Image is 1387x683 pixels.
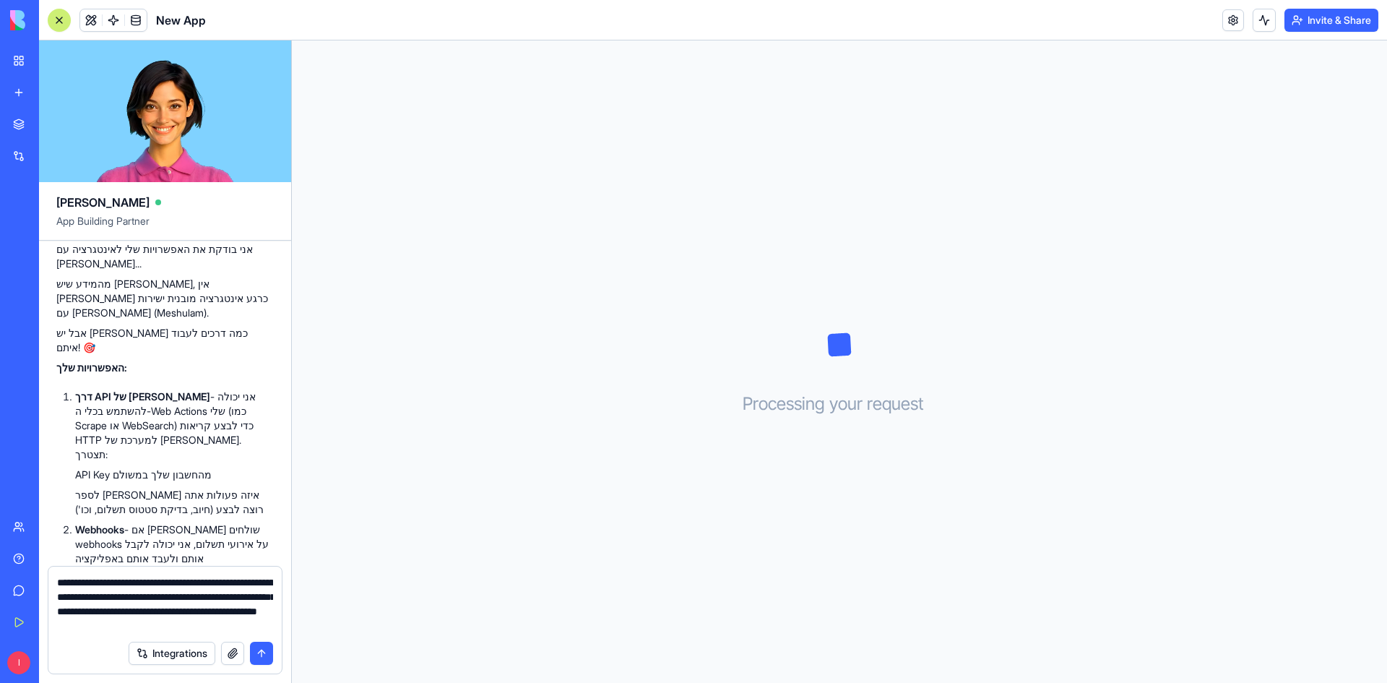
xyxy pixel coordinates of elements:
p: אני בודקת את האפשרויות שלי לאינטגרציה עם [PERSON_NAME]... [56,242,274,271]
p: מהמידע שיש [PERSON_NAME], אין [PERSON_NAME] כרגע אינטגרציה מובנית ישירות עם [PERSON_NAME] (Meshul... [56,277,274,320]
p: אבל יש [PERSON_NAME] כמה דרכים לעבוד איתם! 🎯 [56,326,274,355]
strong: Webhooks [75,523,124,536]
span: [PERSON_NAME] [56,194,150,211]
li: API Key מהחשבון שלך במשולם [75,468,274,482]
img: logo [10,10,100,30]
p: - אני יכולה להשתמש בכלי ה-Web Actions שלי (כמו Scrape או WebSearch) כדי לבצע קריאות HTTP למערכת ש... [75,390,274,462]
span: I [7,651,30,674]
h3: Processing your request [743,392,937,416]
li: לספר [PERSON_NAME] איזה פעולות אתה רוצה לבצע (חיוב, בדיקת סטטוס תשלום, וכו') [75,488,274,517]
button: Integrations [129,642,215,665]
span: New App [156,12,206,29]
span: App Building Partner [56,214,274,240]
p: - אם [PERSON_NAME] שולחים webhooks על אירועי תשלום, אני יכולה לקבל אותם ולעבד אותם באפליקציה [75,523,274,566]
strong: האפשרויות שלך: [56,361,127,374]
button: Invite & Share [1284,9,1378,32]
strong: דרך API של [PERSON_NAME] [75,390,210,403]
